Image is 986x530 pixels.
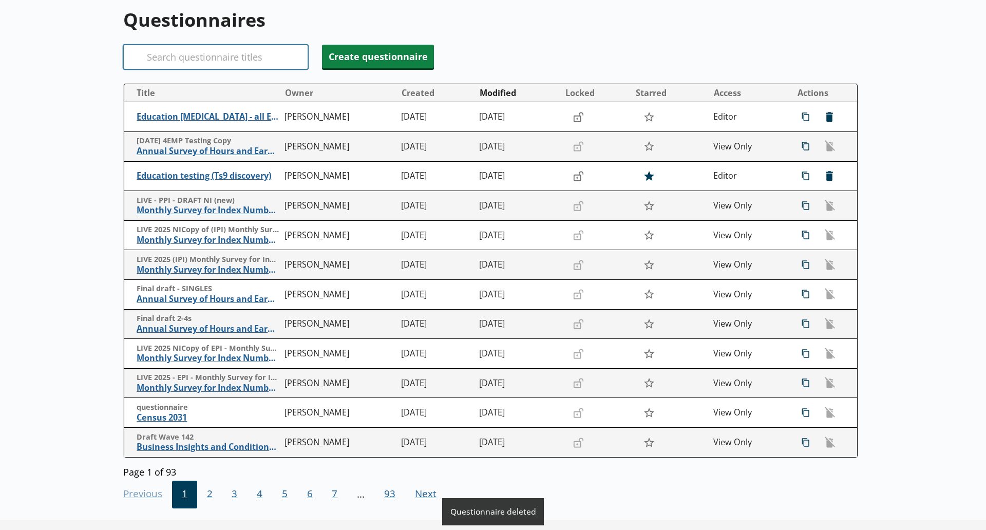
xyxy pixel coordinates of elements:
[476,85,560,101] button: Modified
[297,481,323,508] button: 6
[638,107,660,127] button: Star
[787,84,857,102] th: Actions
[137,171,279,181] span: Education testing (Ts9 discovery)
[137,373,279,383] span: LIVE 2025 - EPI - Monthly Survey for Index Numbers of Export Prices - Price Quotation Retur
[137,314,279,324] span: Final draft 2-4s
[709,280,787,310] td: View Only
[709,191,787,221] td: View Only
[137,353,279,364] span: Monthly Survey for Index Numbers of Export Prices - Price Quotation Return
[475,191,561,221] td: [DATE]
[709,250,787,280] td: View Only
[123,7,858,32] h1: Questionnaires
[280,398,397,428] td: [PERSON_NAME]
[137,284,279,294] span: Final draft - SINGLES
[405,481,446,508] button: Next
[450,506,536,517] div: Questionnaire deleted
[475,339,561,369] td: [DATE]
[137,324,279,334] span: Annual Survey of Hours and Earnings ([PERSON_NAME])
[638,344,660,363] button: Star
[709,339,787,369] td: View Only
[709,309,787,339] td: View Only
[137,136,279,146] span: [DATE] 4EMP Testing Copy
[709,428,787,458] td: View Only
[397,398,475,428] td: [DATE]
[475,280,561,310] td: [DATE]
[123,45,308,69] input: Search questionnaire titles
[475,161,561,191] td: [DATE]
[137,111,279,122] span: Education [MEDICAL_DATA] - all EWNI quals
[475,368,561,398] td: [DATE]
[137,196,279,205] span: LIVE - PPI - DRAFT NI (new)
[272,481,297,508] button: 5
[397,428,475,458] td: [DATE]
[137,432,279,442] span: Draft Wave 142
[280,132,397,162] td: [PERSON_NAME]
[322,45,434,68] span: Create questionnaire
[709,398,787,428] td: View Only
[638,314,660,334] button: Star
[123,463,858,478] div: Page 1 of 93
[280,280,397,310] td: [PERSON_NAME]
[709,161,787,191] td: Editor
[222,481,247,508] button: 3
[397,220,475,250] td: [DATE]
[561,85,631,101] button: Locked
[280,250,397,280] td: [PERSON_NAME]
[374,481,405,508] button: 93
[280,368,397,398] td: [PERSON_NAME]
[197,481,222,508] button: 2
[397,191,475,221] td: [DATE]
[397,161,475,191] td: [DATE]
[137,264,279,275] span: Monthly Survey for Index Numbers of Import Prices - Price Quotation Return
[280,102,397,132] td: [PERSON_NAME]
[709,220,787,250] td: View Only
[638,137,660,156] button: Star
[137,383,279,393] span: Monthly Survey for Index Numbers of Export Prices - Price Quotation Return
[137,442,279,452] span: Business Insights and Conditions Survey (BICS)
[568,167,589,185] button: Lock
[137,205,279,216] span: Monthly Survey for Index Numbers of Producer Prices - Price Quotation Return
[347,481,374,508] li: ...
[137,255,279,264] span: LIVE 2025 (IPI) Monthly Survey for Index Numbers of Import Prices - Price Quotation Return
[397,368,475,398] td: [DATE]
[280,309,397,339] td: [PERSON_NAME]
[475,220,561,250] td: [DATE]
[280,339,397,369] td: [PERSON_NAME]
[638,166,660,186] button: Star
[280,220,397,250] td: [PERSON_NAME]
[137,225,279,235] span: LIVE 2025 NICopy of (IPI) Monthly Survey for Index Numbers of Import Prices - Price Quotation Return
[137,403,279,412] span: questionnaire
[247,481,272,508] button: 4
[172,481,197,508] button: 1
[397,309,475,339] td: [DATE]
[128,85,280,101] button: Title
[475,428,561,458] td: [DATE]
[709,102,787,132] td: Editor
[475,132,561,162] td: [DATE]
[280,191,397,221] td: [PERSON_NAME]
[323,481,348,508] button: 7
[709,368,787,398] td: View Only
[137,412,279,423] span: Census 2031
[397,339,475,369] td: [DATE]
[568,108,589,126] button: Lock
[638,373,660,393] button: Star
[397,102,475,132] td: [DATE]
[475,309,561,339] td: [DATE]
[137,294,279,305] span: Annual Survey of Hours and Earnings ([PERSON_NAME])
[475,102,561,132] td: [DATE]
[638,225,660,245] button: Star
[638,255,660,275] button: Star
[709,132,787,162] td: View Only
[281,85,397,101] button: Owner
[280,428,397,458] td: [PERSON_NAME]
